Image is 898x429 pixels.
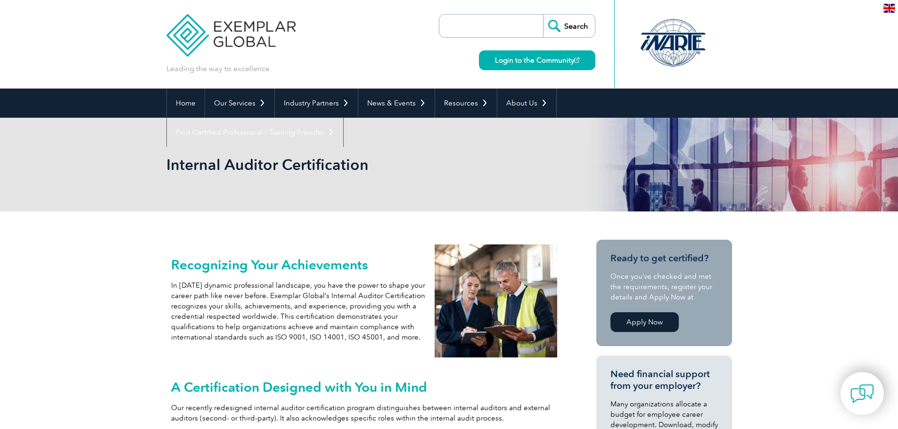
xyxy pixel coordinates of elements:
p: Once you’ve checked and met the requirements, register your details and Apply Now at [610,271,718,302]
p: In [DATE] dynamic professional landscape, you have the power to shape your career path like never... [171,280,426,342]
input: Search [543,15,595,37]
img: internal auditors [435,244,557,357]
a: News & Events [358,89,435,118]
h3: Ready to get certified? [610,252,718,264]
a: Find Certified Professional / Training Provider [167,118,343,147]
p: Leading the way to excellence [166,64,270,74]
p: Our recently redesigned internal auditor certification program distinguishes between internal aud... [171,403,558,423]
img: en [883,4,895,13]
a: Login to the Community [479,50,595,70]
a: Resources [435,89,497,118]
h3: Need financial support from your employer? [610,368,718,392]
h2: A Certification Designed with You in Mind [171,380,558,395]
img: open_square.png [574,57,579,63]
a: About Us [497,89,556,118]
a: Home [167,89,205,118]
a: Apply Now [610,312,679,332]
h1: Internal Auditor Certification [166,155,528,174]
a: Industry Partners [275,89,358,118]
img: contact-chat.png [850,382,874,405]
a: Our Services [205,89,274,118]
h2: Recognizing Your Achievements [171,257,426,272]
